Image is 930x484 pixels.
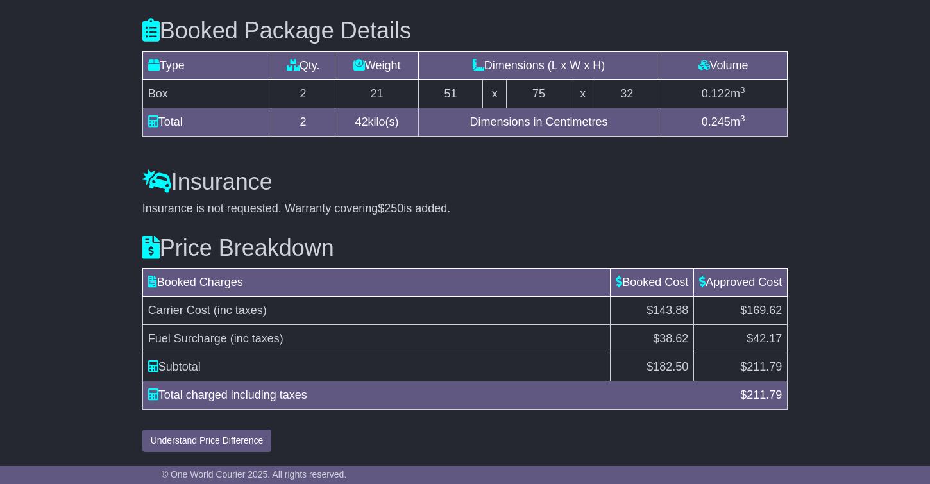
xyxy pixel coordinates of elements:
h3: Booked Package Details [142,18,788,44]
td: 21 [335,79,419,108]
td: x [483,79,507,108]
div: Insurance is not requested. Warranty covering is added. [142,202,788,216]
td: Dimensions (L x W x H) [418,51,659,79]
span: Fuel Surcharge [148,332,227,345]
span: 211.79 [747,388,782,401]
td: $ [694,353,788,381]
td: 51 [418,79,482,108]
sup: 3 [740,113,745,123]
td: 2 [271,79,335,108]
button: Understand Price Difference [142,430,272,452]
td: Weight [335,51,419,79]
td: m [659,108,787,136]
span: 211.79 [747,360,782,373]
span: 0.122 [702,87,731,100]
td: 32 [595,79,659,108]
span: © One World Courier 2025. All rights reserved. [162,469,347,480]
span: $42.17 [747,332,782,345]
span: (inc taxes) [230,332,283,345]
span: $143.88 [647,304,688,317]
td: $ [611,353,694,381]
td: Approved Cost [694,269,788,297]
td: 75 [507,79,571,108]
span: 0.245 [702,115,731,128]
span: $169.62 [740,304,782,317]
h3: Insurance [142,169,788,195]
div: $ [734,387,788,404]
div: Total charged including taxes [142,387,734,404]
span: 182.50 [653,360,688,373]
td: Booked Charges [142,269,611,297]
td: kilo(s) [335,108,419,136]
td: Booked Cost [611,269,694,297]
td: Box [142,79,271,108]
td: Type [142,51,271,79]
span: 42 [355,115,368,128]
h3: Price Breakdown [142,235,788,261]
td: Dimensions in Centimetres [418,108,659,136]
td: m [659,79,787,108]
sup: 3 [740,85,745,95]
td: Total [142,108,271,136]
td: Subtotal [142,353,611,381]
td: x [571,79,595,108]
span: (inc taxes) [214,304,267,317]
td: 2 [271,108,335,136]
td: Volume [659,51,787,79]
td: Qty. [271,51,335,79]
span: $250 [378,202,403,215]
span: Carrier Cost [148,304,210,317]
span: $38.62 [653,332,688,345]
